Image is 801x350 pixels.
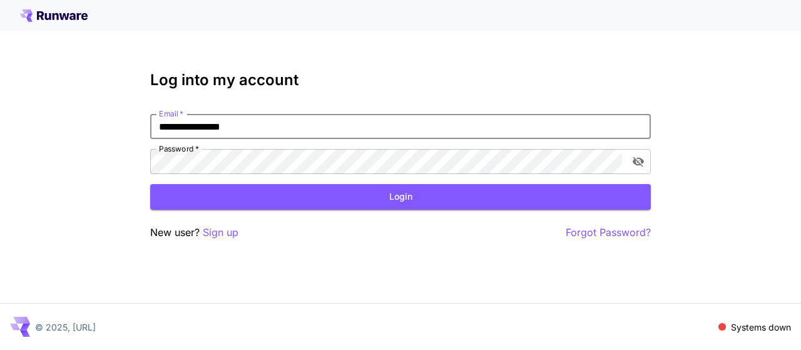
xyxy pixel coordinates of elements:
[203,225,238,240] button: Sign up
[159,143,199,154] label: Password
[150,184,651,210] button: Login
[150,225,238,240] p: New user?
[35,321,96,334] p: © 2025, [URL]
[159,108,183,119] label: Email
[731,321,791,334] p: Systems down
[150,71,651,89] h3: Log into my account
[627,150,650,173] button: toggle password visibility
[566,225,651,240] button: Forgot Password?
